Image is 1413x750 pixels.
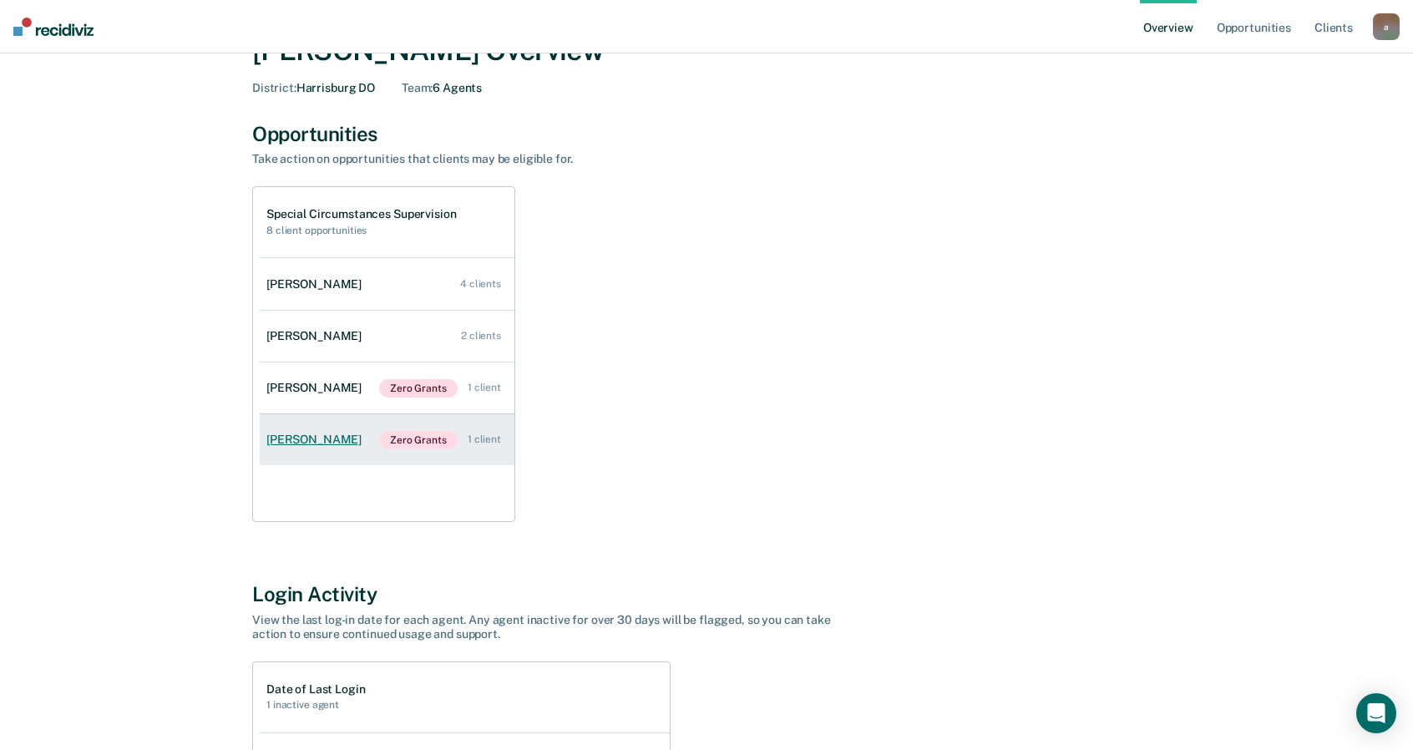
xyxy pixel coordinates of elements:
a: [PERSON_NAME] 2 clients [260,312,514,360]
div: [PERSON_NAME] [266,433,368,447]
span: Zero Grants [379,431,458,449]
div: Take action on opportunities that clients may be eligible for. [252,152,837,166]
img: Recidiviz [13,18,94,36]
div: View the last log-in date for each agent. Any agent inactive for over 30 days will be flagged, so... [252,613,837,641]
span: Zero Grants [379,379,458,398]
div: Opportunities [252,122,1161,146]
div: 6 Agents [402,81,482,95]
h1: Date of Last Login [266,682,365,697]
a: [PERSON_NAME] 4 clients [260,261,514,308]
div: [PERSON_NAME] [266,381,368,395]
span: District : [252,81,296,94]
div: [PERSON_NAME] [266,329,368,343]
div: 1 client [468,433,501,445]
h1: Special Circumstances Supervision [266,207,456,221]
a: [PERSON_NAME]Zero Grants 1 client [260,362,514,414]
a: [PERSON_NAME]Zero Grants 1 client [260,414,514,466]
div: Open Intercom Messenger [1356,693,1396,733]
h2: 1 inactive agent [266,699,365,711]
div: Login Activity [252,582,1161,606]
div: 1 client [468,382,501,393]
div: Harrisburg DO [252,81,375,95]
div: 2 clients [461,330,501,342]
span: Team : [402,81,433,94]
h2: 8 client opportunities [266,225,456,236]
div: 4 clients [460,278,501,290]
div: [PERSON_NAME] [266,277,368,291]
button: a [1373,13,1400,40]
